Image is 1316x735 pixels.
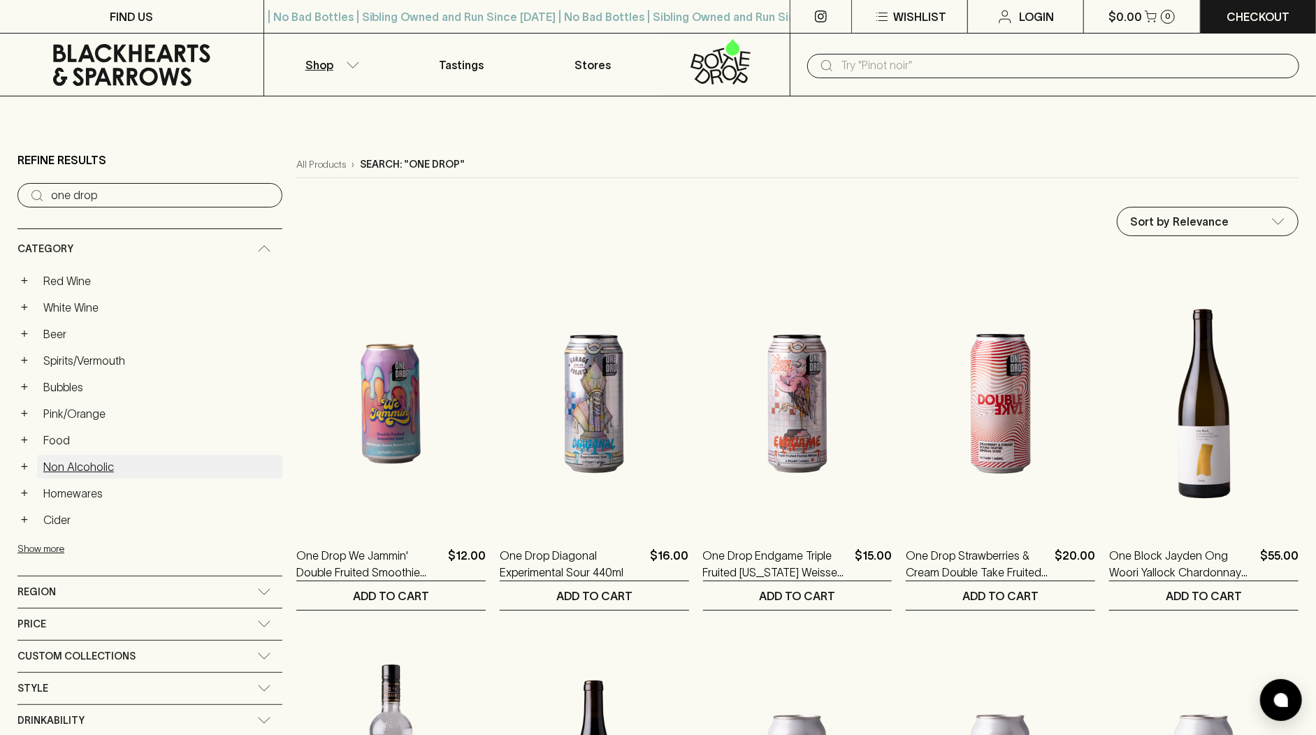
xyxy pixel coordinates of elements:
div: Region [17,576,282,608]
input: Try "Pinot noir" [841,54,1288,77]
a: One Drop Strawberries & Cream Double Take Fruited Sour 440ml [906,547,1049,581]
a: Non Alcoholic [37,455,282,479]
p: ADD TO CART [962,588,1039,604]
a: Red Wine [37,269,282,293]
span: Price [17,616,46,633]
a: White Wine [37,296,282,319]
span: Region [17,583,56,601]
a: One Drop Endgame Triple Fruited [US_STATE] Weisse Sour 440ml [703,547,850,581]
button: + [17,354,31,367]
p: Login [1019,8,1054,25]
p: $12.00 [448,547,486,581]
button: + [17,407,31,421]
a: Homewares [37,481,282,505]
a: Food [37,428,282,452]
button: ADD TO CART [1109,581,1299,610]
p: $55.00 [1260,547,1299,581]
button: ADD TO CART [703,581,892,610]
button: ADD TO CART [500,581,689,610]
img: One Drop Strawberries & Cream Double Take Fruited Sour 440ml [906,282,1095,526]
p: Refine Results [17,152,106,168]
button: + [17,274,31,288]
button: + [17,513,31,527]
div: Style [17,673,282,704]
p: Wishlist [893,8,946,25]
p: ADD TO CART [556,588,632,604]
p: $16.00 [651,547,689,581]
button: + [17,486,31,500]
a: One Block Jayden Ong Woori Yallock Chardonnay 2024 [1109,547,1254,581]
button: ADD TO CART [906,581,1095,610]
a: Tastings [396,34,527,96]
img: One Drop Diagonal Experimental Sour 440ml [500,282,689,526]
button: + [17,327,31,341]
p: FIND US [110,8,153,25]
input: Try “Pinot noir” [51,184,271,207]
a: Spirits/Vermouth [37,349,282,372]
button: + [17,433,31,447]
p: $15.00 [855,547,892,581]
span: Style [17,680,48,697]
p: Checkout [1227,8,1289,25]
img: One Drop Endgame Triple Fruited Florida Weisse Sour 440ml [703,282,892,526]
img: One Block Jayden Ong Woori Yallock Chardonnay 2024 [1109,282,1299,526]
a: Stores [527,34,658,96]
p: Shop [305,57,333,73]
p: 0 [1165,13,1171,20]
a: All Products [296,157,346,172]
p: $0.00 [1108,8,1142,25]
div: Custom Collections [17,641,282,672]
p: Tastings [439,57,484,73]
p: ADD TO CART [759,588,835,604]
span: Category [17,240,73,258]
p: › [352,157,354,172]
a: Bubbles [37,375,282,399]
p: ADD TO CART [353,588,429,604]
button: Shop [264,34,396,96]
a: Beer [37,322,282,346]
a: One Drop We Jammin' Double Fruited Smoothie Sour 440ml [296,547,442,581]
button: + [17,380,31,394]
span: Custom Collections [17,648,136,665]
img: One Drop We Jammin' Double Fruited Smoothie Sour 440ml [296,282,486,526]
p: Search: "one drop" [360,157,465,172]
a: One Drop Diagonal Experimental Sour 440ml [500,547,645,581]
button: ADD TO CART [296,581,486,610]
div: Price [17,609,282,640]
div: Sort by Relevance [1118,208,1298,235]
button: Show more [17,534,201,563]
p: Sort by Relevance [1130,213,1229,230]
p: $20.00 [1055,547,1095,581]
p: ADD TO CART [1166,588,1242,604]
button: + [17,460,31,474]
div: Category [17,229,282,269]
img: bubble-icon [1274,693,1288,707]
a: Cider [37,508,282,532]
a: Pink/Orange [37,402,282,425]
span: Drinkability [17,712,85,729]
p: Stores [574,57,611,73]
button: + [17,300,31,314]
